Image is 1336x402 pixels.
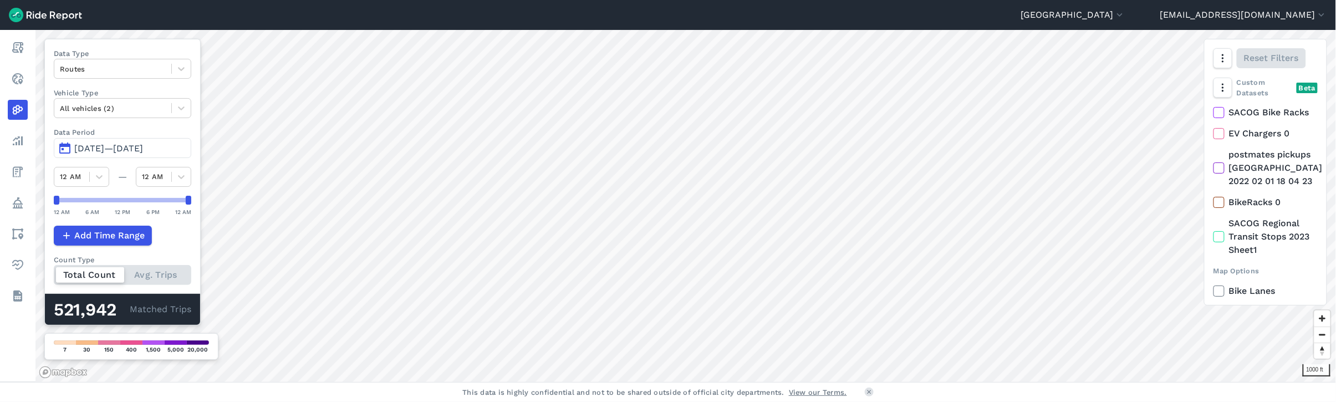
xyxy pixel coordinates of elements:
div: 12 PM [115,207,131,217]
label: Data Type [54,48,191,59]
a: Health [8,255,28,275]
button: Add Time Range [54,226,152,246]
div: Count Type [54,255,191,265]
div: 12 AM [175,207,191,217]
div: — [109,170,136,184]
div: 6 PM [146,207,160,217]
label: SACOG Regional Transit Stops 2023 Sheet1 [1213,217,1318,257]
a: Policy [8,193,28,213]
div: Beta [1297,83,1318,93]
a: Mapbox logo [39,366,88,379]
button: Reset bearing to north [1314,343,1330,359]
div: 521,942 [54,303,130,317]
div: Map Options [1213,266,1318,276]
button: [EMAIL_ADDRESS][DOMAIN_NAME] [1160,8,1327,22]
a: Report [8,38,28,58]
img: Ride Report [9,8,82,22]
label: SACOG Bike Racks [1213,106,1318,119]
div: 6 AM [85,207,99,217]
label: BikeRacks 0 [1213,196,1318,209]
button: Zoom in [1314,311,1330,327]
a: Heatmaps [8,100,28,120]
span: Add Time Range [74,229,145,242]
a: Datasets [8,286,28,306]
div: 12 AM [54,207,70,217]
div: 1000 ft [1303,364,1330,376]
a: Areas [8,224,28,244]
a: Analyze [8,131,28,151]
button: Zoom out [1314,327,1330,343]
button: [DATE]—[DATE] [54,138,191,158]
a: Fees [8,162,28,182]
label: EV Chargers 0 [1213,127,1318,140]
label: postmates pickups [GEOGRAPHIC_DATA] 2022 02 01 18 04 23 [1213,148,1318,188]
button: [GEOGRAPHIC_DATA] [1021,8,1125,22]
div: Matched Trips [45,294,200,325]
span: Reset Filters [1244,52,1299,65]
a: View our Terms. [789,387,847,398]
span: [DATE]—[DATE] [74,143,143,154]
label: Data Period [54,127,191,138]
a: Realtime [8,69,28,89]
label: Vehicle Type [54,88,191,98]
button: Reset Filters [1237,48,1306,68]
label: Bike Lanes [1213,284,1318,298]
div: Custom Datasets [1213,77,1318,98]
